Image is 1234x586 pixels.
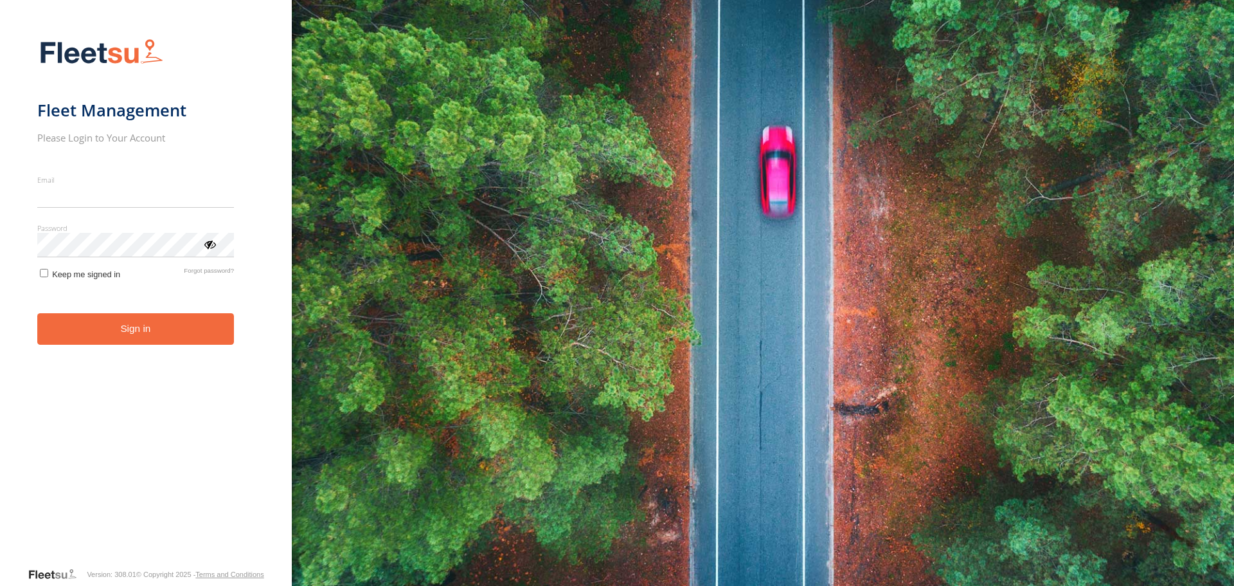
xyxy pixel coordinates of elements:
div: Version: 308.01 [87,571,136,578]
input: Keep me signed in [40,269,48,277]
a: Terms and Conditions [195,571,264,578]
a: Forgot password? [184,267,234,279]
label: Email [37,175,235,185]
a: Visit our Website [28,568,87,581]
div: © Copyright 2025 - [136,571,264,578]
h2: Please Login to Your Account [37,131,235,144]
span: Keep me signed in [52,270,120,279]
div: ViewPassword [203,237,216,250]
form: main [37,31,255,567]
h1: Fleet Management [37,100,235,121]
button: Sign in [37,313,235,345]
img: Fleetsu [37,36,166,69]
label: Password [37,223,235,233]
